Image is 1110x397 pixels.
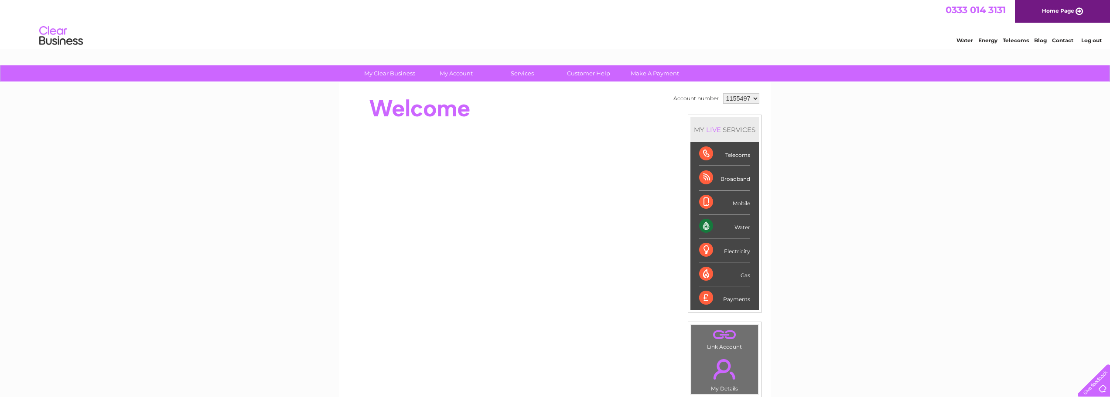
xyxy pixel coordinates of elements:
a: Services [486,65,558,81]
div: Water [699,214,750,238]
a: Contact [1052,37,1073,44]
div: Clear Business is a trading name of Verastar Limited (registered in [GEOGRAPHIC_DATA] No. 3667643... [349,5,762,42]
a: Blog [1034,37,1047,44]
a: Customer Help [553,65,625,81]
td: Link Account [691,325,758,352]
a: My Account [420,65,492,81]
td: Account number [671,91,721,106]
a: Log out [1081,37,1102,44]
div: LIVE [704,126,723,134]
a: . [693,354,756,384]
a: 0333 014 3131 [946,4,1006,15]
div: MY SERVICES [690,117,759,142]
a: My Clear Business [354,65,426,81]
img: logo.png [39,23,83,49]
div: Mobile [699,190,750,214]
a: Telecoms [1003,37,1029,44]
div: Broadband [699,166,750,190]
div: Payments [699,286,750,310]
td: My Details [691,352,758,394]
a: Energy [978,37,997,44]
a: Water [956,37,973,44]
div: Electricity [699,238,750,262]
a: . [693,327,756,343]
a: Make A Payment [619,65,691,81]
div: Gas [699,262,750,286]
div: Telecoms [699,142,750,166]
